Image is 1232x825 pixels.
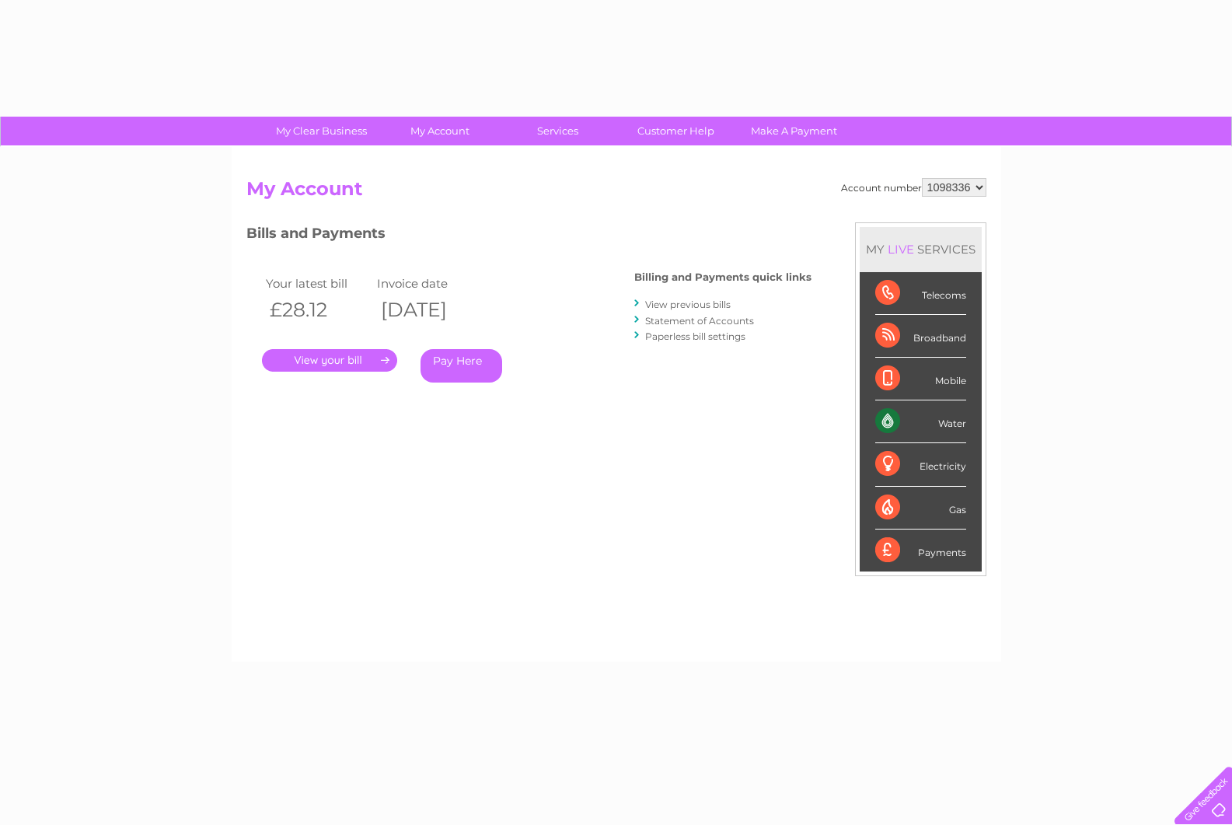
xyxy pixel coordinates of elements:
div: Payments [875,530,966,572]
a: Pay Here [421,349,502,383]
a: Services [494,117,622,145]
div: Water [875,400,966,443]
div: Broadband [875,315,966,358]
div: Mobile [875,358,966,400]
div: LIVE [885,242,917,257]
a: . [262,349,397,372]
td: Your latest bill [262,273,374,294]
th: £28.12 [262,294,374,326]
a: Make A Payment [730,117,858,145]
div: Telecoms [875,272,966,315]
a: My Clear Business [257,117,386,145]
td: Invoice date [373,273,485,294]
a: View previous bills [645,299,731,310]
div: Account number [841,178,986,197]
a: My Account [375,117,504,145]
div: Electricity [875,443,966,486]
h4: Billing and Payments quick links [634,271,811,283]
a: Customer Help [612,117,740,145]
h3: Bills and Payments [246,222,811,250]
a: Paperless bill settings [645,330,745,342]
div: MY SERVICES [860,227,982,271]
th: [DATE] [373,294,485,326]
div: Gas [875,487,966,530]
h2: My Account [246,178,986,208]
a: Statement of Accounts [645,315,754,327]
